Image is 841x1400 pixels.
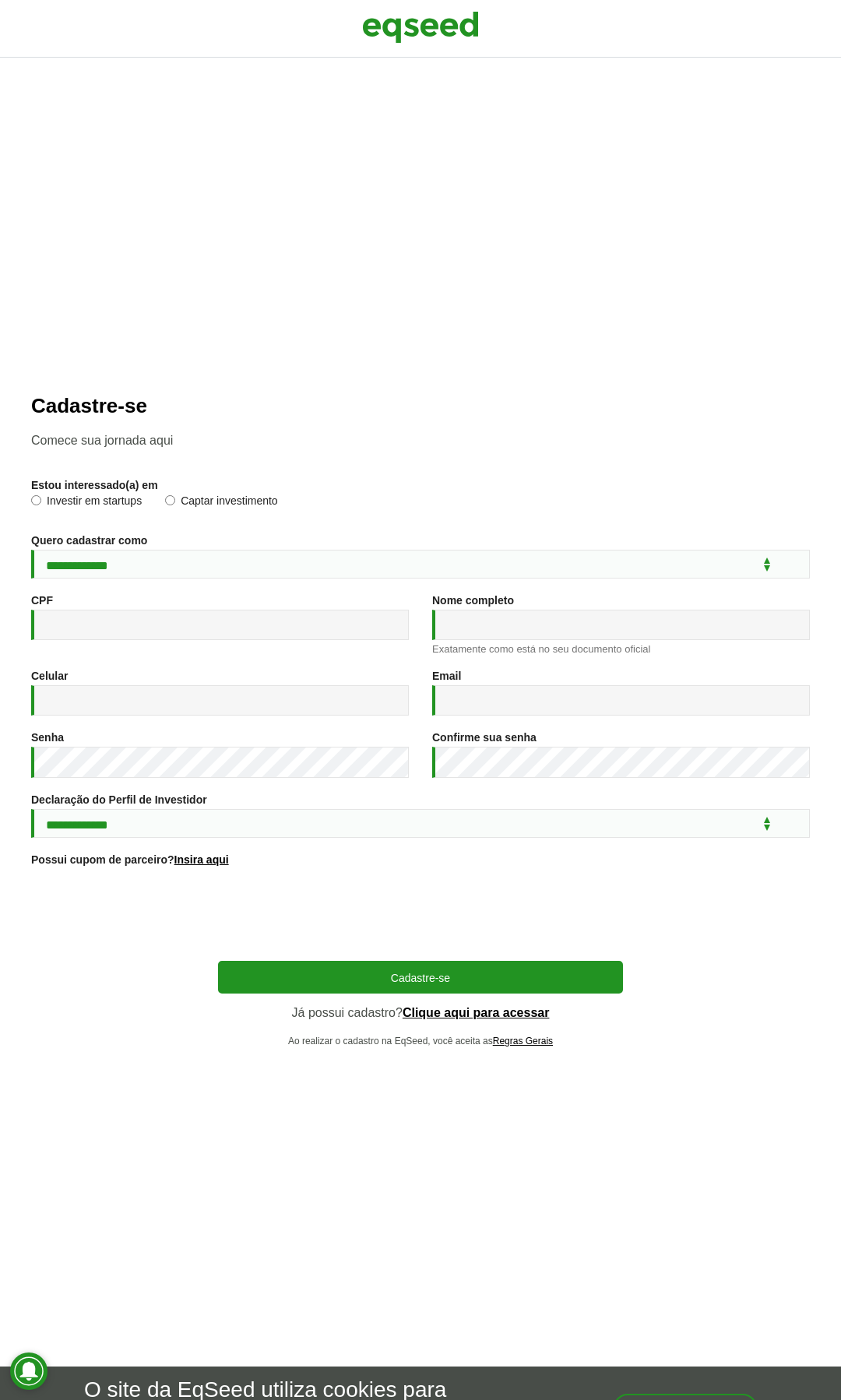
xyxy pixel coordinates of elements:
[432,732,537,743] label: Confirme sua senha
[31,670,68,681] label: Celular
[31,480,158,491] label: Estou interessado(a) em
[493,1036,553,1046] a: Regras Gerais
[218,961,623,994] button: Cadastre-se
[31,535,147,546] label: Quero cadastrar como
[31,433,810,448] p: Comece sua jornada aqui
[31,854,229,865] label: Possui cupom de parceiro?
[432,644,810,654] div: Exatamente como está no seu documento oficial
[31,495,142,511] label: Investir em startups
[432,670,461,681] label: Email
[218,1005,623,1020] p: Já possui cadastro?
[174,854,229,865] a: Insira aqui
[218,1036,623,1046] p: Ao realizar o cadastro na EqSeed, você aceita as
[432,595,514,606] label: Nome completo
[165,495,278,511] label: Captar investimento
[31,794,207,805] label: Declaração do Perfil de Investidor
[31,395,810,417] h2: Cadastre-se
[165,495,175,505] input: Captar investimento
[362,8,479,47] img: EqSeed Logo
[31,595,53,606] label: CPF
[31,495,41,505] input: Investir em startups
[302,885,539,945] iframe: reCAPTCHA
[403,1007,550,1019] a: Clique aqui para acessar
[31,732,64,743] label: Senha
